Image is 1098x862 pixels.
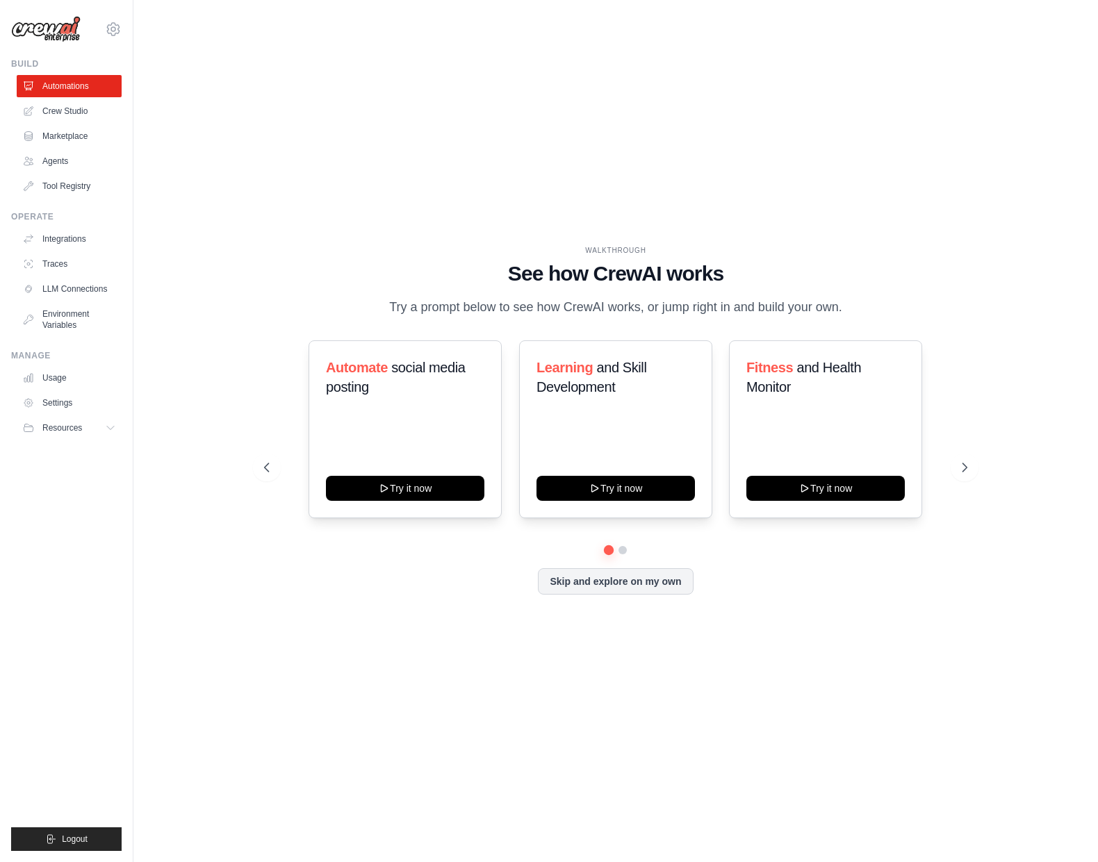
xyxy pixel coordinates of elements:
[17,278,122,300] a: LLM Connections
[326,360,388,375] span: Automate
[11,211,122,222] div: Operate
[11,16,81,42] img: Logo
[326,476,484,501] button: Try it now
[17,75,122,97] a: Automations
[11,827,122,851] button: Logout
[536,360,646,395] span: and Skill Development
[17,150,122,172] a: Agents
[17,175,122,197] a: Tool Registry
[17,303,122,336] a: Environment Variables
[326,360,466,395] span: social media posting
[17,228,122,250] a: Integrations
[17,253,122,275] a: Traces
[536,360,593,375] span: Learning
[11,58,122,69] div: Build
[62,834,88,845] span: Logout
[382,297,849,317] p: Try a prompt below to see how CrewAI works, or jump right in and build your own.
[538,568,693,595] button: Skip and explore on my own
[17,100,122,122] a: Crew Studio
[17,125,122,147] a: Marketplace
[264,261,967,286] h1: See how CrewAI works
[746,360,861,395] span: and Health Monitor
[746,476,905,501] button: Try it now
[746,360,793,375] span: Fitness
[17,392,122,414] a: Settings
[264,245,967,256] div: WALKTHROUGH
[42,422,82,433] span: Resources
[536,476,695,501] button: Try it now
[17,417,122,439] button: Resources
[17,367,122,389] a: Usage
[11,350,122,361] div: Manage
